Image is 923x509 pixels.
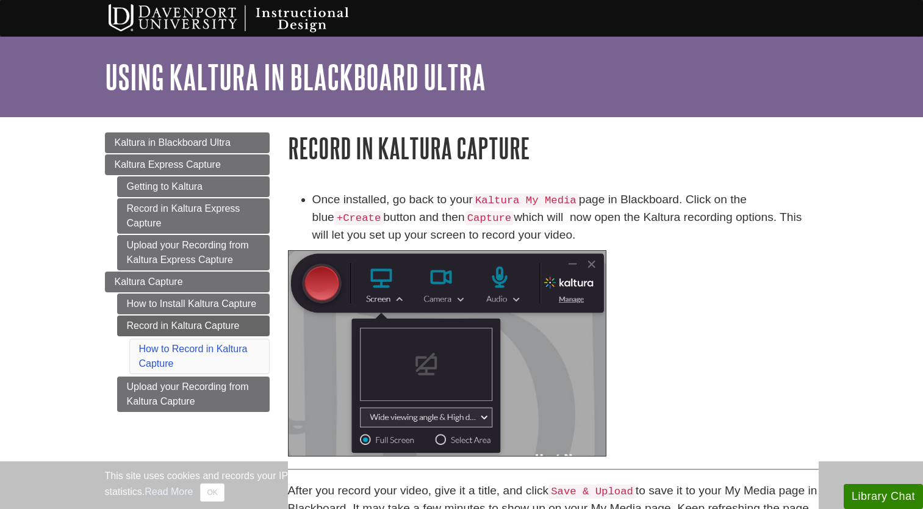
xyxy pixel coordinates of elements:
code: Capture [465,211,514,225]
a: Kaltura Capture [105,272,270,292]
a: How to Install Kaltura Capture [117,294,270,314]
a: Upload your Recording from Kaltura Express Capture [117,235,270,270]
span: Kaltura Express Capture [115,159,221,170]
span: Kaltura Capture [115,276,183,287]
a: Record in Kaltura Express Capture [117,198,270,234]
h1: Record in Kaltura Capture [288,132,819,164]
a: Read More [145,486,193,497]
code: Save & Upload [548,485,636,499]
div: This site uses cookies and records your IP address for usage statistics. Additionally, we use Goo... [105,469,819,502]
a: How to Record in Kaltura Capture [139,344,248,369]
img: Davenport University Instructional Design [99,3,392,34]
a: Using Kaltura in Blackboard Ultra [105,58,486,96]
code: +Create [334,211,384,225]
a: Kaltura Express Capture [105,154,270,175]
code: Kaltura My Media [473,193,579,208]
img: kaltura dashboard [288,250,606,457]
a: Getting to Kaltura [117,176,270,197]
div: Guide Page Menu [105,132,270,412]
a: Upload your Recording from Kaltura Capture [117,377,270,412]
a: Record in Kaltura Capture [117,316,270,336]
button: Close [200,483,224,502]
span: Kaltura in Blackboard Ultra [115,137,231,148]
button: Library Chat [844,484,923,509]
a: Kaltura in Blackboard Ultra [105,132,270,153]
li: Once installed, go back to your page in Blackboard. Click on the blue button and then which will ... [312,191,819,244]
